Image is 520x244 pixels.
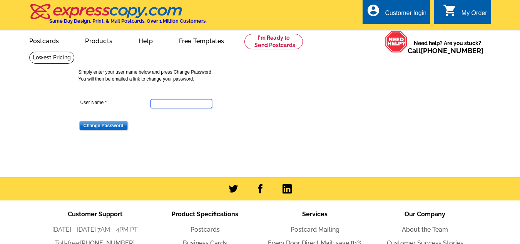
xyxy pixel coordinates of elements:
div: My Order [461,10,487,20]
a: [PHONE_NUMBER] [421,47,483,55]
a: Products [73,31,125,49]
div: Customer login [385,10,426,20]
a: Same Day Design, Print, & Mail Postcards. Over 1 Million Customers. [29,9,207,24]
a: Help [126,31,165,49]
input: Change Password [79,121,128,130]
span: Services [302,210,328,218]
label: User Name [80,99,150,106]
i: shopping_cart [443,3,457,17]
a: Postcard Mailing [291,226,339,233]
li: [DATE] - [DATE] 7AM - 4PM PT [40,225,150,234]
p: Simply enter your user name below and press Change Password. You will then be emailed a link to c... [79,69,448,82]
a: shopping_cart My Order [443,8,487,18]
span: Need help? Are you stuck? [408,39,487,55]
a: Postcards [191,226,220,233]
h4: Same Day Design, Print, & Mail Postcards. Over 1 Million Customers. [49,18,207,24]
img: help [385,30,408,53]
span: Customer Support [68,210,122,218]
a: Free Templates [167,31,237,49]
iframe: LiveChat chat widget [366,65,520,244]
i: account_circle [366,3,380,17]
a: Postcards [17,31,72,49]
span: Product Specifications [172,210,238,218]
span: Call [408,47,483,55]
a: account_circle Customer login [366,8,426,18]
